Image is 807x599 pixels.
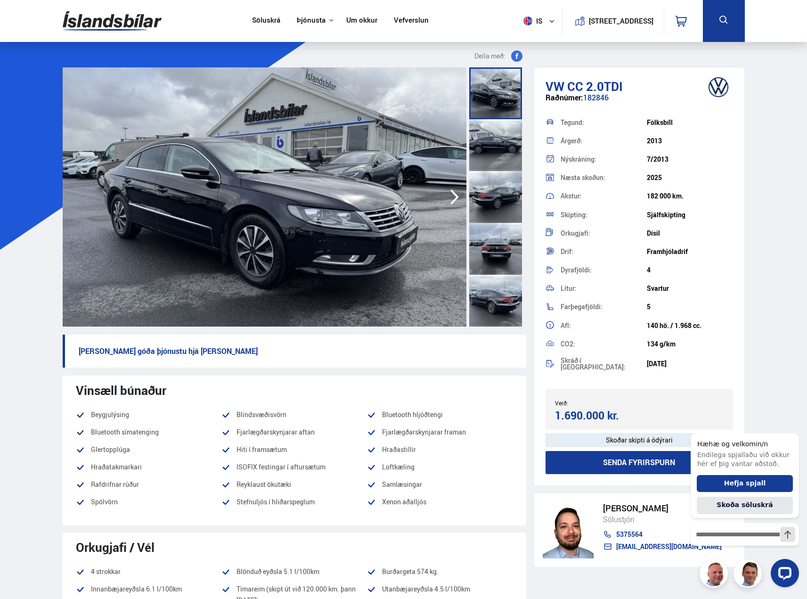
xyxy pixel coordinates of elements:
button: Deila með: [471,50,526,62]
img: G0Ugv5HjCgRt.svg [63,6,162,36]
div: 4 [647,266,733,274]
li: Xenon aðalljós [367,496,513,514]
div: Orkugjafi / Vél [76,540,513,554]
a: Vefverslun [394,16,429,26]
li: Hraðatakmarkari [76,461,221,473]
a: 5375564 [603,531,722,538]
img: nhp88E3Fdnt1Opn2.png [543,502,594,558]
li: Blönduð eyðsla 5.1 l/100km [221,566,367,577]
a: Um okkur [346,16,377,26]
button: Þjónusta [297,16,326,25]
div: 2013 [647,137,733,145]
span: Raðnúmer: [546,92,583,103]
div: Tegund: [561,119,647,126]
li: Reyklaust ökutæki [221,479,367,490]
span: CC 2.0TDI [567,78,623,95]
li: Beygjulýsing [76,409,221,420]
a: [EMAIL_ADDRESS][DOMAIN_NAME] [603,543,722,550]
div: Skipting: [561,212,647,218]
p: [PERSON_NAME] góða þjónustu hjá [PERSON_NAME] [63,335,526,368]
a: [STREET_ADDRESS] [567,8,659,34]
li: Samlæsingar [367,479,513,490]
div: Farþegafjöldi: [561,304,647,310]
li: ISOFIX festingar í aftursætum [221,461,367,473]
div: Litur: [561,285,647,292]
div: Svartur [647,285,733,292]
li: Spólvörn [76,496,221,508]
li: Fjarlægðarskynjarar framan [367,427,513,438]
li: Hiti í framsætum [221,444,367,455]
img: brand logo [700,73,737,102]
div: Sölustjóri [603,513,722,525]
div: Drif: [561,248,647,255]
li: Rafdrifnar rúður [76,479,221,490]
div: 7/2013 [647,156,733,163]
div: Akstur: [561,193,647,199]
div: Skoðar skipti á ódýrari [546,433,734,447]
span: VW [546,78,564,95]
div: Næsta skoðun: [561,174,647,181]
span: Deila með: [474,50,505,62]
div: Dísil [647,230,733,237]
div: Verð: [555,400,639,406]
div: CO2: [561,341,647,347]
div: 182846 [546,93,734,112]
li: Bluetooth hljóðtengi [367,409,513,420]
img: svg+xml;base64,PHN2ZyB4bWxucz0iaHR0cDovL3d3dy53My5vcmcvMjAwMC9zdmciIHdpZHRoPSI1MTIiIGhlaWdodD0iNT... [523,16,532,25]
div: Dyrafjöldi: [561,267,647,273]
div: Fólksbíll [647,119,733,126]
span: is [520,16,543,25]
li: 4 strokkar [76,566,221,577]
div: Árgerð: [561,138,647,144]
li: Fjarlægðarskynjarar aftan [221,427,367,438]
div: Vinsæll búnaður [76,383,513,397]
div: Framhjóladrif [647,248,733,255]
div: 1.690.000 kr. [555,409,636,422]
div: 182 000 km. [647,192,733,200]
button: Senda fyrirspurn [546,451,734,474]
div: [DATE] [647,360,733,368]
div: 140 hö. / 1.968 cc. [647,322,733,329]
li: Hraðastillir [367,444,513,455]
div: 5 [647,303,733,311]
li: Glertopplúga [76,444,221,455]
div: Skráð í [GEOGRAPHIC_DATA]: [561,357,647,370]
li: Blindsvæðisvörn [221,409,367,420]
li: Burðargeta 574 kg. [367,566,513,577]
div: Afl: [561,322,647,329]
li: Loftkæling [367,461,513,473]
div: 2025 [647,174,733,181]
li: Bluetooth símatenging [76,427,221,438]
img: 3099631.jpeg [63,67,466,327]
button: [STREET_ADDRESS] [593,17,650,25]
a: Söluskrá [252,16,280,26]
div: [PERSON_NAME] [603,503,722,513]
div: 134 g/km [647,340,733,348]
div: Nýskráning: [561,156,647,163]
div: Orkugjafi: [561,230,647,237]
li: Stefnuljós í hliðarspeglum [221,496,367,508]
button: is [520,7,562,35]
iframe: LiveChat chat widget [683,416,803,595]
div: Sjálfskipting [647,211,733,219]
